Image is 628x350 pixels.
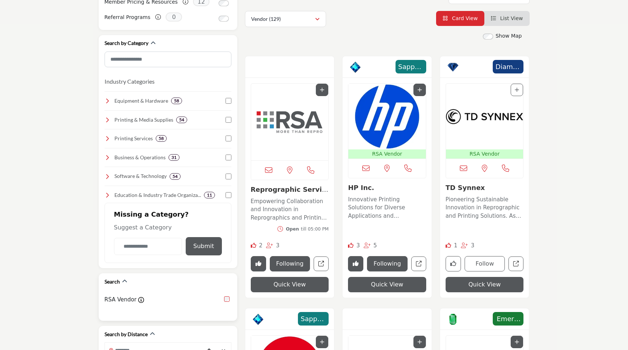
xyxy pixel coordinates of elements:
p: Empowering Collaboration and Innovation in Reprographics and Printing Across [GEOGRAPHIC_DATA] In... [251,197,329,222]
span: 3 [471,242,474,249]
a: Open Listing in new tab [348,84,426,159]
input: RSA Vendor checkbox [224,296,230,302]
input: Select Business & Operations checkbox [226,155,231,160]
button: Following [367,256,408,271]
a: Open Listing in new tab [251,84,329,160]
div: 58 Results For Printing Services [156,135,167,142]
a: Add To List [515,87,519,93]
input: Select Equipment & Hardware checkbox [226,98,231,104]
span: 3 [276,242,280,249]
span: Card View [452,15,477,21]
span: Emerald [495,314,521,324]
h4: Equipment & Hardware : Top-quality printers, copiers, and finishing equipment to enhance efficien... [114,97,168,104]
button: Quick View [446,277,524,292]
h2: Search by Category [105,39,148,47]
div: Followers [266,241,280,250]
a: Empowering Collaboration and Innovation in Reprographics and Printing Across [GEOGRAPHIC_DATA] In... [251,195,329,222]
p: Innovative Printing Solutions for Diverse Applications and Exceptional Results Operating at the f... [348,195,426,220]
i: Like [446,243,451,248]
a: View Card [443,15,478,21]
a: View List [491,15,523,21]
a: Add To List [320,339,324,345]
button: Like company [446,256,461,271]
input: Select Printing Services checkbox [226,136,231,141]
h2: Search [105,278,120,285]
a: Open td-synnex in new tab [508,256,523,271]
a: Pioneering Sustainable Innovation in Reprographic and Printing Solutions. As an established leade... [446,194,524,220]
a: Add To List [515,339,519,345]
p: RSA Vendor [350,150,424,158]
span: 0 [166,12,182,22]
label: RSA Vendor [105,296,137,304]
input: Category Name [114,238,182,255]
a: Reprographic Service... [251,186,328,201]
span: Sapphire [398,62,424,72]
button: Quick View [251,277,329,292]
a: TD Synnex [446,184,485,191]
h3: TD Synnex [446,184,524,192]
img: TD Synnex [446,84,523,149]
span: List View [500,15,523,21]
span: Suggest a Category [114,224,172,231]
label: Show Map [496,32,522,40]
input: Switch to Referral Programs [219,16,229,22]
p: Pioneering Sustainable Innovation in Reprographic and Printing Solutions. As an established leade... [446,195,524,220]
h4: Education & Industry Trade Organizations: Connect with industry leaders, trade groups, and profes... [114,191,201,199]
i: Likes [251,243,256,248]
p: RSA Vendor [447,150,522,158]
b: 58 [159,136,164,141]
button: Vendor (129) [245,11,326,27]
img: HP Inc. [348,84,426,149]
h3: Industry Categories [105,77,155,86]
div: 58 Results For Equipment & Hardware [171,98,182,104]
input: Search Category [105,52,231,67]
i: Likes [348,243,353,248]
a: Add To List [417,87,422,93]
h4: Software & Technology: Advanced software and digital tools for print management, automation, and ... [114,172,167,180]
h4: Printing & Media Supplies: A wide range of high-quality paper, films, inks, and specialty materia... [114,116,173,123]
a: Add To List [417,339,422,345]
h2: Missing a Category? [114,210,222,224]
button: Quick View [348,277,426,292]
input: Select Software & Technology checkbox [226,174,231,179]
span: 1 [454,242,458,249]
span: Diamond [495,62,521,72]
b: 58 [174,98,179,103]
h3: Reprographic Services Association (RSA) [251,186,329,194]
div: 54 Results For Printing & Media Supplies [176,117,187,123]
span: 3 [356,242,360,249]
h4: Business & Operations: Essential resources for financial management, marketing, and operations to... [114,154,166,161]
span: Sapphire [300,314,326,324]
a: Open reprographic-services-association-rsa in new tab [314,256,329,271]
a: Innovative Printing Solutions for Diverse Applications and Exceptional Results Operating at the f... [348,194,426,220]
button: Opentill 05:00 PM [277,226,329,232]
img: Emerald Badge Icon [447,314,458,325]
label: Referral Programs [105,11,151,24]
b: 54 [173,174,178,179]
span: 5 [374,242,377,249]
span: 2 [259,242,262,249]
input: Select Education & Industry Trade Organizations checkbox [226,192,231,198]
button: Remove Like button [348,256,363,271]
input: Switch to Member Pricing & Resources [219,0,229,6]
h3: HP Inc. [348,184,426,192]
a: Add To List [320,87,324,93]
button: Following [270,256,310,271]
a: HP Inc. [348,184,374,191]
div: Followers [461,241,474,250]
li: Card View [436,11,484,26]
h2: Search by Distance [105,331,148,338]
div: 31 Results For Business & Operations [169,154,179,161]
span: Open [286,227,299,232]
a: Open Listing in new tab [446,84,523,159]
img: Diamond Badge Icon [447,62,458,73]
li: List View [484,11,530,26]
p: Vendor (129) [251,15,281,23]
input: Select Printing & Media Supplies checkbox [226,117,231,123]
img: Sapphire Badge Icon [253,314,264,325]
img: Sapphire Badge Icon [350,62,361,73]
button: Follow [465,256,505,271]
div: Followers [364,241,377,250]
b: 54 [179,117,184,122]
div: 11 Results For Education & Industry Trade Organizations [204,192,215,198]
